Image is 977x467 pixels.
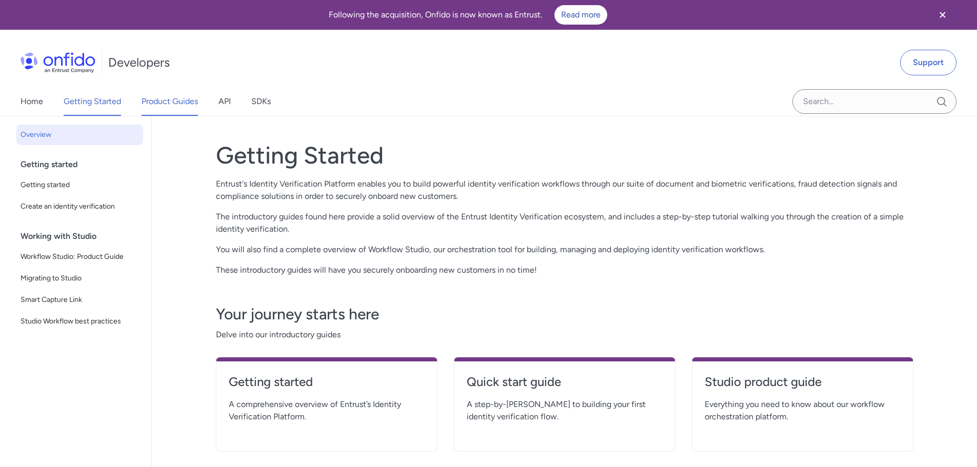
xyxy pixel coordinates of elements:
a: Home [21,87,43,116]
img: Onfido Logo [21,52,95,73]
h4: Getting started [229,374,425,390]
span: Overview [21,129,139,141]
div: Following the acquisition, Onfido is now known as Entrust. [12,5,924,25]
p: The introductory guides found here provide a solid overview of the Entrust Identity Verification ... [216,211,913,235]
a: Read more [554,5,607,25]
h1: Getting Started [216,141,913,170]
a: Getting started [229,374,425,398]
span: Smart Capture Link [21,294,139,306]
span: Studio Workflow best practices [21,315,139,328]
p: Entrust's Identity Verification Platform enables you to build powerful identity verification work... [216,178,913,202]
span: Getting started [21,179,139,191]
a: API [218,87,231,116]
div: Getting started [21,154,147,175]
a: Migrating to Studio [16,268,143,289]
p: These introductory guides will have you securely onboarding new customers in no time! [216,264,913,276]
a: Smart Capture Link [16,290,143,310]
div: Working with Studio [21,226,147,247]
span: Everything you need to know about our workflow orchestration platform. [705,398,901,423]
a: Overview [16,125,143,145]
a: SDKs [251,87,271,116]
h4: Studio product guide [705,374,901,390]
a: Product Guides [142,87,198,116]
input: Onfido search input field [792,89,956,114]
h1: Developers [108,54,170,71]
a: Quick start guide [467,374,663,398]
span: Create an identity verification [21,200,139,213]
a: Studio Workflow best practices [16,311,143,332]
button: Close banner [924,2,962,28]
span: A step-by-[PERSON_NAME] to building your first identity verification flow. [467,398,663,423]
a: Studio product guide [705,374,901,398]
span: Delve into our introductory guides [216,329,913,341]
span: A comprehensive overview of Entrust’s Identity Verification Platform. [229,398,425,423]
a: Getting Started [64,87,121,116]
a: Create an identity verification [16,196,143,217]
span: Workflow Studio: Product Guide [21,251,139,263]
span: Migrating to Studio [21,272,139,285]
a: Getting started [16,175,143,195]
a: Support [900,50,956,75]
svg: Close banner [936,9,949,21]
h3: Your journey starts here [216,304,913,324]
a: Workflow Studio: Product Guide [16,247,143,267]
h4: Quick start guide [467,374,663,390]
p: You will also find a complete overview of Workflow Studio, our orchestration tool for building, m... [216,243,913,256]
